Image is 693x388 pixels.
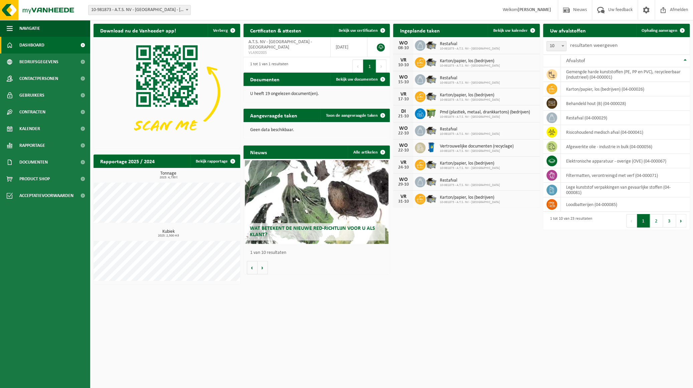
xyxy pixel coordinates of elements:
[425,73,437,85] img: WB-5000-GAL-GY-01
[19,37,44,54] span: Dashboard
[330,73,389,86] a: Bekijk uw documenten
[94,155,161,168] h2: Rapportage 2025 / 2024
[561,111,690,125] td: restafval (04-000029)
[396,114,410,119] div: 21-10
[245,160,388,244] a: Wat betekent de nieuwe RED-richtlijn voor u als klant?
[190,155,239,168] a: Bekijk rapportage
[561,183,690,197] td: lege kunststof verpakkingen van gevaarlijke stoffen (04-000081)
[396,40,410,46] div: WO
[626,214,637,227] button: Previous
[642,28,677,33] span: Ophaling aanvragen
[440,47,500,51] span: 10-981873 - A.T.S. NV - [GEOGRAPHIC_DATA]
[636,24,689,37] a: Ophaling aanvragen
[338,28,377,33] span: Bekijk uw certificaten
[320,109,389,122] a: Toon de aangevraagde taken
[440,76,500,81] span: Restafval
[561,125,690,139] td: risicohoudend medisch afval (04-000041)
[546,213,592,228] div: 1 tot 10 van 23 resultaten
[440,115,530,119] span: 10-981873 - A.T.S. NV - [GEOGRAPHIC_DATA]
[561,197,690,212] td: loodbatterijen (04-000085)
[352,60,363,73] button: Previous
[396,131,410,136] div: 22-10
[331,37,367,57] td: [DATE]
[89,5,190,15] span: 10-981873 - A.T.S. NV - LANGERBRUGGE - GENT
[425,176,437,187] img: WB-5000-GAL-GY-01
[326,113,377,118] span: Toon de aangevraagde taken
[248,39,312,50] span: A.T.S. NV - [GEOGRAPHIC_DATA] - [GEOGRAPHIC_DATA]
[546,41,566,51] span: 10
[440,110,530,115] span: Pmd (plastiek, metaal, drankkartons) (bedrijven)
[440,93,500,98] span: Karton/papier, los (bedrijven)
[440,41,500,47] span: Restafval
[247,59,288,74] div: 1 tot 1 van 1 resultaten
[561,67,690,82] td: gemengde harde kunststoffen (PE, PP en PVC), recycleerbaar (industrieel) (04-000001)
[440,132,500,136] span: 10-981873 - A.T.S. NV - [GEOGRAPHIC_DATA]
[440,64,500,68] span: 10-981873 - A.T.S. NV - [GEOGRAPHIC_DATA]
[257,261,268,274] button: Volgende
[396,160,410,165] div: VR
[396,92,410,97] div: VR
[250,92,383,96] p: U heeft 19 ongelezen document(en).
[88,5,191,15] span: 10-981873 - A.T.S. NV - LANGERBRUGGE - GENT
[19,187,73,204] span: Acceptatievoorwaarden
[543,24,592,37] h2: Uw afvalstoffen
[97,229,240,237] h3: Kubiek
[561,82,690,96] td: karton/papier, los (bedrijven) (04-000026)
[440,200,500,204] span: 10-981873 - A.T.S. NV - [GEOGRAPHIC_DATA]
[493,28,527,33] span: Bekijk uw kalender
[561,96,690,111] td: behandeld hout (B) (04-000028)
[19,54,58,70] span: Bedrijfsgegevens
[19,20,40,37] span: Navigatie
[333,24,389,37] a: Bekijk uw certificaten
[348,145,389,159] a: Alle artikelen
[425,141,437,153] img: WB-0240-HPE-BE-09
[440,81,500,85] span: 10-981873 - A.T.S. NV - [GEOGRAPHIC_DATA]
[97,234,240,237] span: 2025: 2,500 m3
[650,214,663,227] button: 2
[440,161,500,166] span: Karton/papier, los (bedrijven)
[94,37,240,147] img: Download de VHEPlus App
[396,97,410,102] div: 17-10
[248,50,325,56] span: VLA902005
[19,70,58,87] span: Contactpersonen
[396,199,410,204] div: 31-10
[243,24,308,37] h2: Certificaten & attesten
[94,24,183,37] h2: Download nu de Vanheede+ app!
[396,75,410,80] div: WO
[663,214,676,227] button: 3
[376,60,386,73] button: Next
[247,261,257,274] button: Vorige
[440,127,500,132] span: Restafval
[488,24,539,37] a: Bekijk uw kalender
[396,109,410,114] div: DI
[19,154,48,171] span: Documenten
[440,166,500,170] span: 10-981873 - A.T.S. NV - [GEOGRAPHIC_DATA]
[440,178,500,183] span: Restafval
[97,171,240,179] h3: Tonnage
[396,177,410,182] div: WO
[396,182,410,187] div: 29-10
[637,214,650,227] button: 1
[19,137,45,154] span: Rapportage
[561,139,690,154] td: afgewerkte olie - industrie in bulk (04-000056)
[425,193,437,204] img: WB-5000-GAL-GY-01
[566,58,585,64] span: Afvalstof
[561,168,690,183] td: filtermatten, verontreinigd met verf (04-000071)
[425,159,437,170] img: WB-5000-GAL-GY-01
[396,165,410,170] div: 24-10
[425,107,437,119] img: WB-1100-HPE-GN-50
[213,28,228,33] span: Verberg
[243,145,274,159] h2: Nieuws
[518,7,551,12] strong: [PERSON_NAME]
[208,24,239,37] button: Verberg
[396,80,410,85] div: 15-10
[97,176,240,179] span: 2025: 4,730 t
[250,251,387,255] p: 1 van 10 resultaten
[440,195,500,200] span: Karton/papier, los (bedrijven)
[396,46,410,51] div: 08-10
[561,154,690,168] td: elektronische apparatuur - overige (OVE) (04-000067)
[440,183,500,187] span: 10-981873 - A.T.S. NV - [GEOGRAPHIC_DATA]
[440,98,500,102] span: 10-981873 - A.T.S. NV - [GEOGRAPHIC_DATA]
[396,58,410,63] div: VR
[425,90,437,102] img: WB-5000-GAL-GY-01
